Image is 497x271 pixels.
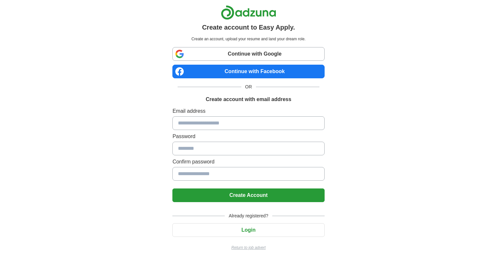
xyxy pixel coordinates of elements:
img: Adzuna logo [221,5,276,20]
label: Email address [172,107,324,115]
a: Return to job advert [172,245,324,251]
button: Create Account [172,188,324,202]
span: OR [241,84,256,90]
h1: Create account with email address [206,96,291,103]
label: Confirm password [172,158,324,166]
button: Login [172,223,324,237]
a: Continue with Google [172,47,324,61]
p: Create an account, upload your resume and land your dream role. [174,36,323,42]
a: Login [172,227,324,233]
h1: Create account to Easy Apply. [202,22,295,32]
span: Already registered? [225,213,272,219]
a: Continue with Facebook [172,65,324,78]
label: Password [172,133,324,140]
